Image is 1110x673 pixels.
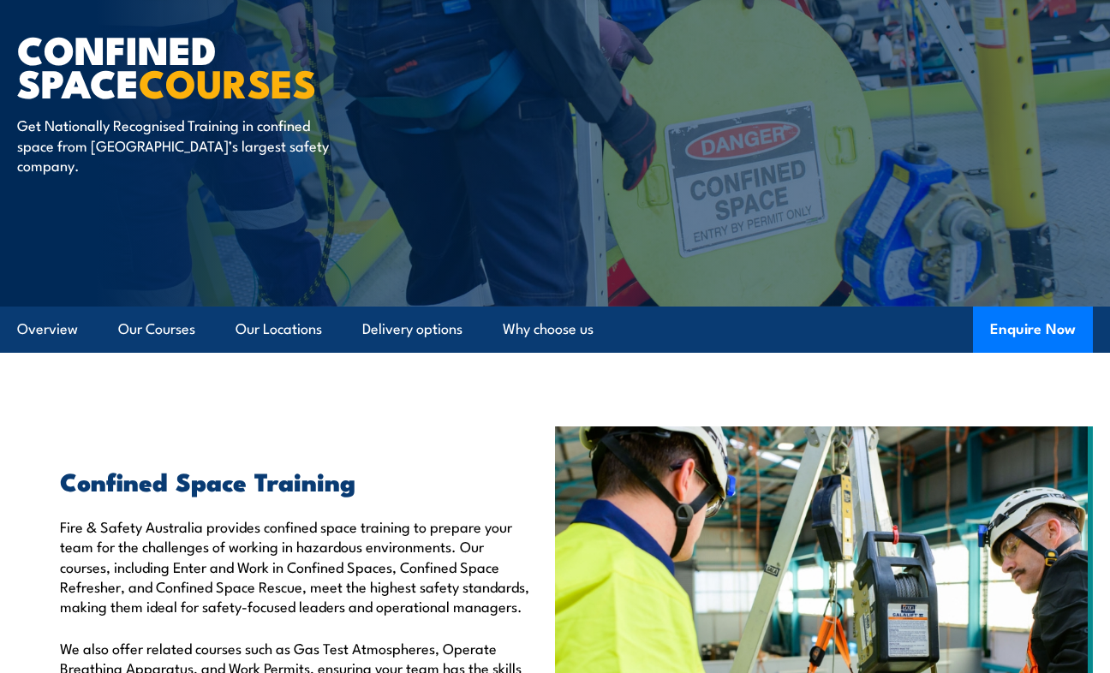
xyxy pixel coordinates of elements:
[17,115,330,175] p: Get Nationally Recognised Training in confined space from [GEOGRAPHIC_DATA]’s largest safety comp...
[17,32,440,98] h1: Confined Space
[60,469,529,491] h2: Confined Space Training
[139,52,316,111] strong: COURSES
[17,307,78,352] a: Overview
[60,516,529,616] p: Fire & Safety Australia provides confined space training to prepare your team for the challenges ...
[362,307,462,352] a: Delivery options
[973,307,1093,353] button: Enquire Now
[503,307,594,352] a: Why choose us
[118,307,195,352] a: Our Courses
[236,307,322,352] a: Our Locations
